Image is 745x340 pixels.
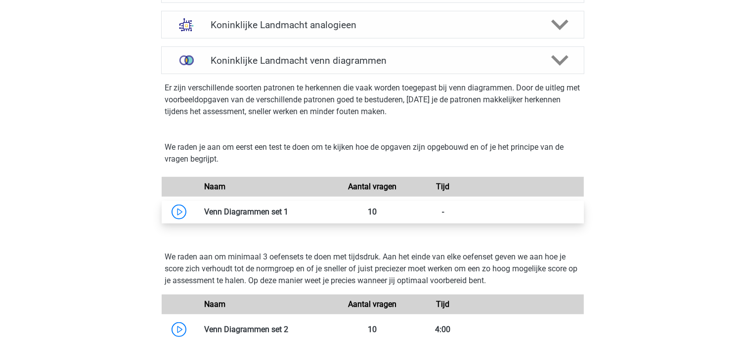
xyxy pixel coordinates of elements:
[165,251,580,287] p: We raden aan om minimaal 3 oefensets te doen met tijdsdruk. Aan het einde van elke oefenset geven...
[408,181,478,193] div: Tijd
[157,46,588,74] a: venn diagrammen Koninklijke Landmacht venn diagrammen
[197,181,338,193] div: Naam
[197,206,338,218] div: Venn Diagrammen set 1
[174,12,199,38] img: analogieen
[211,55,534,66] h4: Koninklijke Landmacht venn diagrammen
[165,82,580,118] p: Er zijn verschillende soorten patronen te herkennen die vaak worden toegepast bij venn diagrammen...
[408,298,478,310] div: Tijd
[165,141,580,165] p: We raden je aan om eerst een test te doen om te kijken hoe de opgaven zijn opgebouwd en of je het...
[197,324,338,336] div: Venn Diagrammen set 2
[197,298,338,310] div: Naam
[211,19,534,31] h4: Koninklijke Landmacht analogieen
[174,47,199,73] img: venn diagrammen
[337,298,407,310] div: Aantal vragen
[157,11,588,39] a: analogieen Koninklijke Landmacht analogieen
[337,181,407,193] div: Aantal vragen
